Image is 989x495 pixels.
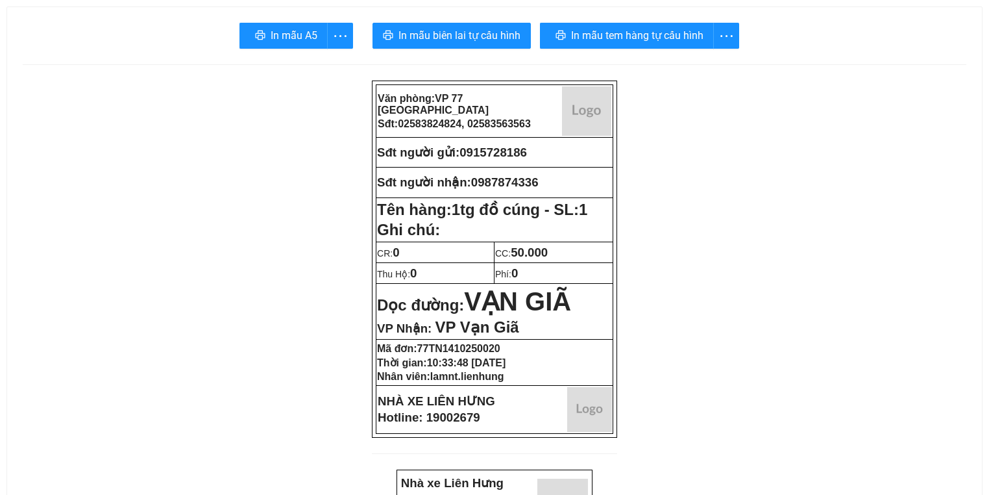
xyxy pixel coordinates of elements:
span: more [714,28,739,44]
span: printer [255,30,265,42]
strong: Sđt người gửi: [377,146,459,159]
span: CR: [377,248,400,259]
strong: Dọc đường: [377,296,571,314]
span: 0 [410,266,417,280]
span: 0915728186 [459,146,527,159]
strong: Hotline: 19002679 [378,411,480,424]
span: 1tg đồ cúng - SL: [452,201,588,218]
span: VP Vạn Giã [435,318,519,336]
img: logo [562,86,611,136]
span: printer [383,30,393,42]
span: printer [556,30,566,42]
span: 50.000 [511,246,548,259]
button: printerIn mẫu biên lai tự cấu hình [372,23,531,49]
strong: Sđt: [378,118,531,129]
strong: Mã đơn: [377,343,500,354]
span: In mẫu biên lai tự cấu hình [398,27,520,44]
span: Ghi chú: [377,221,440,238]
span: In mẫu A5 [271,27,317,44]
span: Thu Hộ: [377,269,417,279]
strong: NHÀ XE LIÊN HƯNG [378,394,495,408]
button: printerIn mẫu A5 [239,23,328,49]
span: Phí: [495,269,518,279]
button: more [713,23,739,49]
button: printerIn mẫu tem hàng tự cấu hình [540,23,714,49]
span: 02583824824, 02583563563 [398,118,531,129]
span: lamnt.lienhung [430,371,504,382]
span: In mẫu tem hàng tự cấu hình [571,27,703,44]
span: 0987874336 [471,175,539,189]
strong: Tên hàng: [377,201,587,218]
span: CC: [495,248,548,259]
span: 0 [393,246,399,259]
span: 1 [579,201,587,218]
span: 77TN1410250020 [417,343,500,354]
button: more [327,23,353,49]
strong: Nhân viên: [377,371,504,382]
strong: Văn phòng: [378,93,489,116]
strong: Sđt người nhận: [377,175,471,189]
span: more [328,28,352,44]
img: logo [567,387,612,432]
span: VP 77 [GEOGRAPHIC_DATA] [378,93,489,116]
strong: Thời gian: [377,357,506,368]
span: VẠN GIÃ [464,287,571,316]
span: 0 [511,266,518,280]
strong: Nhà xe Liên Hưng [401,476,504,490]
span: VP Nhận: [377,322,432,335]
span: 10:33:48 [DATE] [427,357,506,368]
